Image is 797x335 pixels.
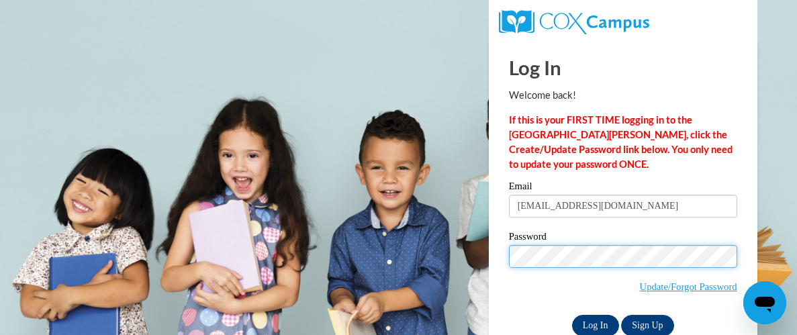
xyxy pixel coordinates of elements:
[640,281,737,292] a: Update/Forgot Password
[743,281,786,324] iframe: Button to launch messaging window
[509,181,737,195] label: Email
[509,232,737,245] label: Password
[499,10,649,34] img: COX Campus
[509,88,737,103] p: Welcome back!
[509,114,733,170] strong: If this is your FIRST TIME logging in to the [GEOGRAPHIC_DATA][PERSON_NAME], click the Create/Upd...
[509,54,737,81] h1: Log In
